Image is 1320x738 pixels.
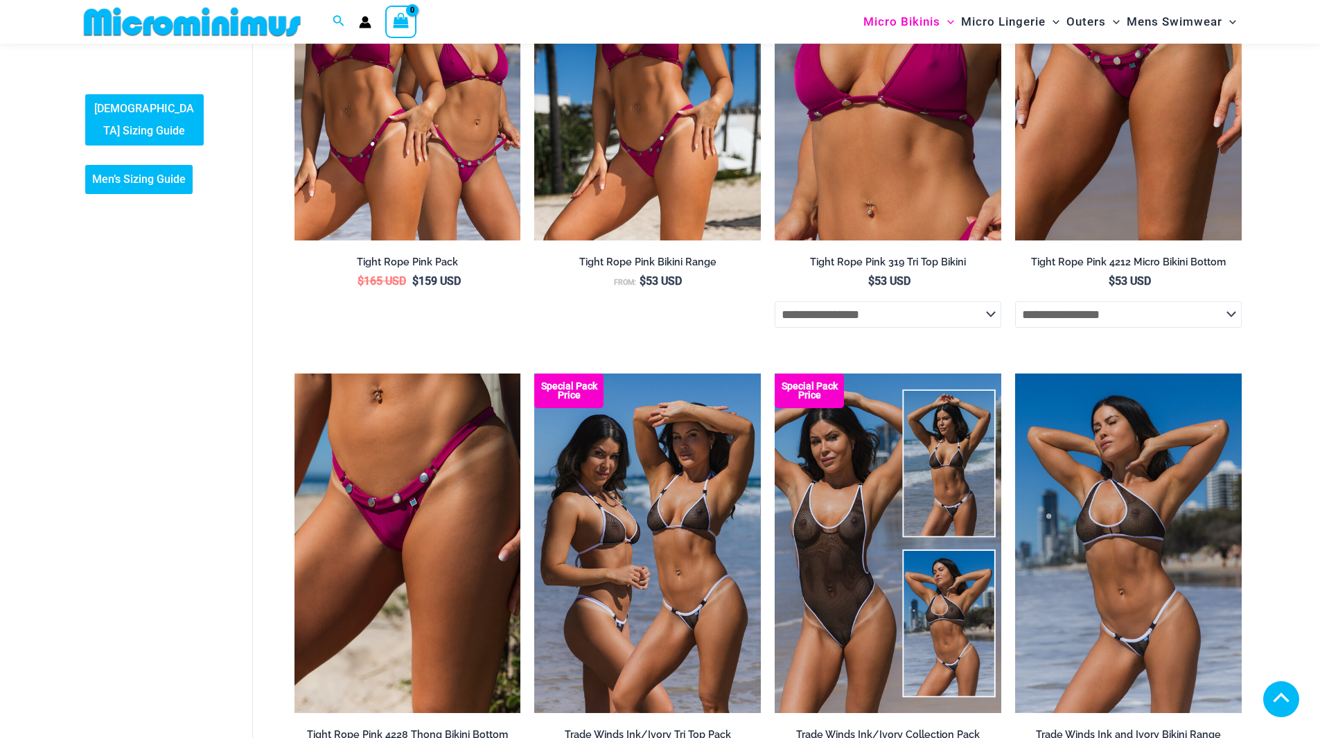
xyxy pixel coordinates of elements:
[614,278,636,287] span: From:
[863,4,940,39] span: Micro Bikinis
[860,4,958,39] a: Micro BikinisMenu ToggleMenu Toggle
[534,256,761,269] h2: Tight Rope Pink Bikini Range
[775,256,1001,274] a: Tight Rope Pink 319 Tri Top Bikini
[1015,256,1242,269] h2: Tight Rope Pink 4212 Micro Bikini Bottom
[640,274,646,288] span: $
[640,274,682,288] bdi: 53 USD
[1015,256,1242,274] a: Tight Rope Pink 4212 Micro Bikini Bottom
[1063,4,1123,39] a: OutersMenu ToggleMenu Toggle
[534,374,761,713] img: Top Bum Pack
[333,13,345,30] a: Search icon link
[294,374,521,713] img: Tight Rope Pink 4228 Thong 01
[294,256,521,274] a: Tight Rope Pink Pack
[1123,4,1240,39] a: Mens SwimwearMenu ToggleMenu Toggle
[1066,4,1106,39] span: Outers
[1046,4,1059,39] span: Menu Toggle
[940,4,954,39] span: Menu Toggle
[78,6,306,37] img: MM SHOP LOGO FLAT
[412,274,419,288] span: $
[1015,374,1242,713] img: Tradewinds Ink and Ivory 384 Halter 453 Micro 02
[534,256,761,274] a: Tight Rope Pink Bikini Range
[294,256,521,269] h2: Tight Rope Pink Pack
[85,94,204,146] a: [DEMOGRAPHIC_DATA] Sizing Guide
[868,274,874,288] span: $
[359,16,371,28] a: Account icon link
[358,274,406,288] bdi: 165 USD
[775,382,844,400] b: Special Pack Price
[775,374,1001,713] img: Collection Pack
[858,2,1242,42] nav: Site Navigation
[412,274,461,288] bdi: 159 USD
[1222,4,1236,39] span: Menu Toggle
[358,274,364,288] span: $
[775,374,1001,713] a: Collection Pack Collection Pack b (1)Collection Pack b (1)
[868,274,910,288] bdi: 53 USD
[1015,374,1242,713] a: Tradewinds Ink and Ivory 384 Halter 453 Micro 02Tradewinds Ink and Ivory 384 Halter 453 Micro 01T...
[1127,4,1222,39] span: Mens Swimwear
[1106,4,1120,39] span: Menu Toggle
[961,4,1046,39] span: Micro Lingerie
[534,374,761,713] a: Top Bum Pack Top Bum Pack bTop Bum Pack b
[294,374,521,713] a: Tight Rope Pink 4228 Thong 01Tight Rope Pink 4228 Thong 02Tight Rope Pink 4228 Thong 02
[1109,274,1151,288] bdi: 53 USD
[1109,274,1115,288] span: $
[958,4,1063,39] a: Micro LingerieMenu ToggleMenu Toggle
[85,165,193,194] a: Men’s Sizing Guide
[385,6,417,37] a: View Shopping Cart, empty
[775,256,1001,269] h2: Tight Rope Pink 319 Tri Top Bikini
[534,382,604,400] b: Special Pack Price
